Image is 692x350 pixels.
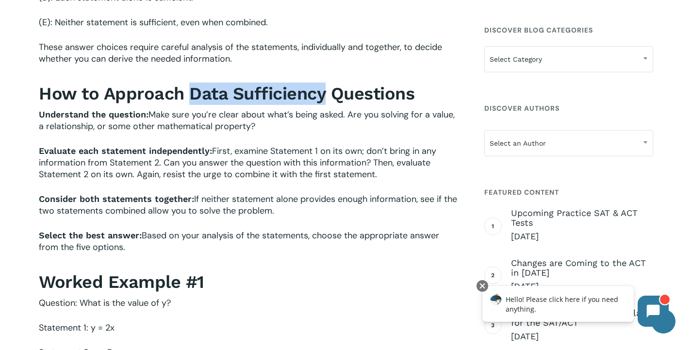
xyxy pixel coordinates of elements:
[511,258,653,278] span: Changes are Coming to the ACT in [DATE]
[485,133,653,153] span: Select an Author
[39,230,142,240] strong: Select the best answer:
[484,21,653,39] h4: Discover Blog Categories
[39,41,442,65] span: These answer choices require careful analysis of the statements, individually and together, to de...
[511,258,653,292] a: Changes are Coming to the ACT in [DATE] [DATE]
[484,46,653,72] span: Select Category
[511,231,653,242] span: [DATE]
[39,272,204,292] b: Worked Example #1
[39,109,148,119] strong: Understand the question:
[39,146,212,156] strong: Evaluate each statement independently:
[39,194,194,204] strong: Consider both statements together:
[511,331,653,342] span: [DATE]
[39,230,439,253] span: Based on your analysis of the statements, choose the appropriate answer from the five options.
[511,208,653,228] span: Upcoming Practice SAT & ACT Tests
[39,83,414,104] b: How to Approach Data Sufficiency Questions
[511,208,653,242] a: Upcoming Practice SAT & ACT Tests [DATE]
[485,49,653,69] span: Select Category
[39,322,115,333] span: Statement 1: y = 2x
[472,278,678,336] iframe: Chatbot
[39,109,455,132] span: Make sure you’re clear about what’s being asked. Are you solving for a value, a relationship, or ...
[484,130,653,156] span: Select an Author
[484,100,653,117] h4: Discover Authors
[39,297,171,309] span: Question: What is the value of y?
[484,183,653,201] h4: Featured Content
[39,145,436,180] span: First, examine Statement 1 on its own; don’t bring in any information from Statement 2. Can you a...
[39,17,268,28] span: (E): Neither statement is sufficient, even when combined.
[39,193,457,217] span: If neither statement alone provides enough information, see if the two statements combined allow ...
